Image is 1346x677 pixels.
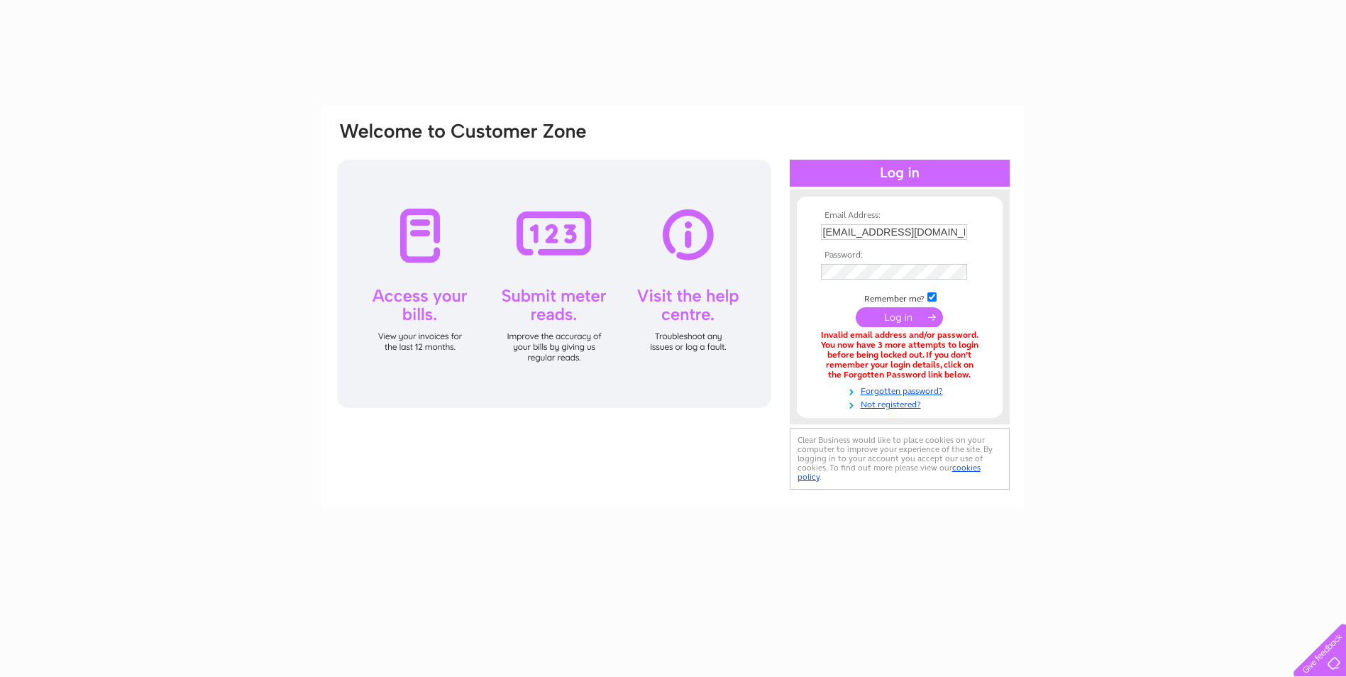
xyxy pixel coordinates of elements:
[798,463,981,482] a: cookies policy
[817,211,982,221] th: Email Address:
[856,307,943,327] input: Submit
[821,383,982,397] a: Forgotten password?
[817,290,982,304] td: Remember me?
[790,428,1010,490] div: Clear Business would like to place cookies on your computer to improve your experience of the sit...
[817,251,982,260] th: Password:
[821,397,982,410] a: Not registered?
[821,331,978,380] div: Invalid email address and/or password. You now have 3 more attempts to login before being locked ...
